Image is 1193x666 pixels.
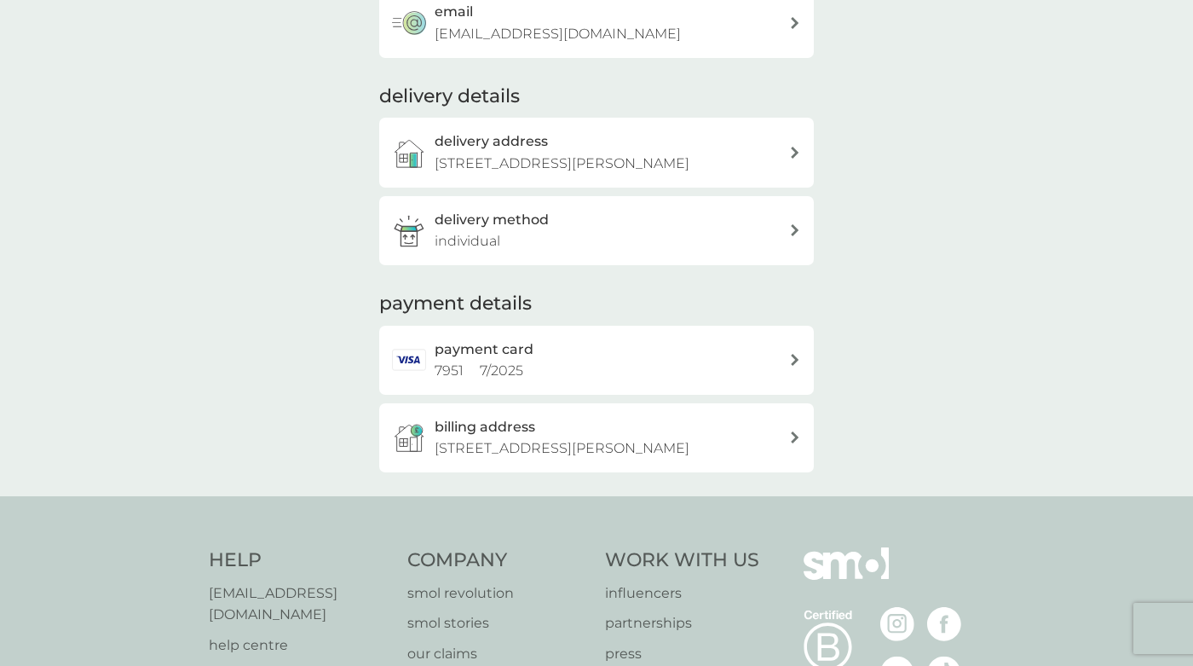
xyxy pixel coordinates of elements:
[435,153,689,175] p: [STREET_ADDRESS][PERSON_NAME]
[435,130,548,153] h3: delivery address
[379,326,814,395] a: payment card7951 7/2025
[379,403,814,472] button: billing address[STREET_ADDRESS][PERSON_NAME]
[379,196,814,265] a: delivery methodindividual
[605,612,759,634] a: partnerships
[435,362,464,379] span: 7951
[435,1,473,23] h3: email
[605,547,759,574] h4: Work With Us
[209,547,390,574] h4: Help
[605,582,759,605] a: influencers
[435,437,689,460] p: [STREET_ADDRESS][PERSON_NAME]
[480,362,523,379] span: 7 / 2025
[379,291,532,317] h2: payment details
[407,612,589,634] a: smol stories
[435,209,549,231] h3: delivery method
[435,339,533,361] h2: payment card
[435,230,500,252] p: individual
[435,416,535,438] h3: billing address
[435,23,681,45] p: [EMAIL_ADDRESS][DOMAIN_NAME]
[927,607,961,641] img: visit the smol Facebook page
[407,547,589,574] h4: Company
[407,643,589,665] a: our claims
[379,118,814,187] a: delivery address[STREET_ADDRESS][PERSON_NAME]
[209,634,390,657] a: help centre
[379,84,520,110] h2: delivery details
[209,582,390,626] a: [EMAIL_ADDRESS][DOMAIN_NAME]
[605,643,759,665] a: press
[407,582,589,605] a: smol revolution
[880,607,914,641] img: visit the smol Instagram page
[804,547,889,605] img: smol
